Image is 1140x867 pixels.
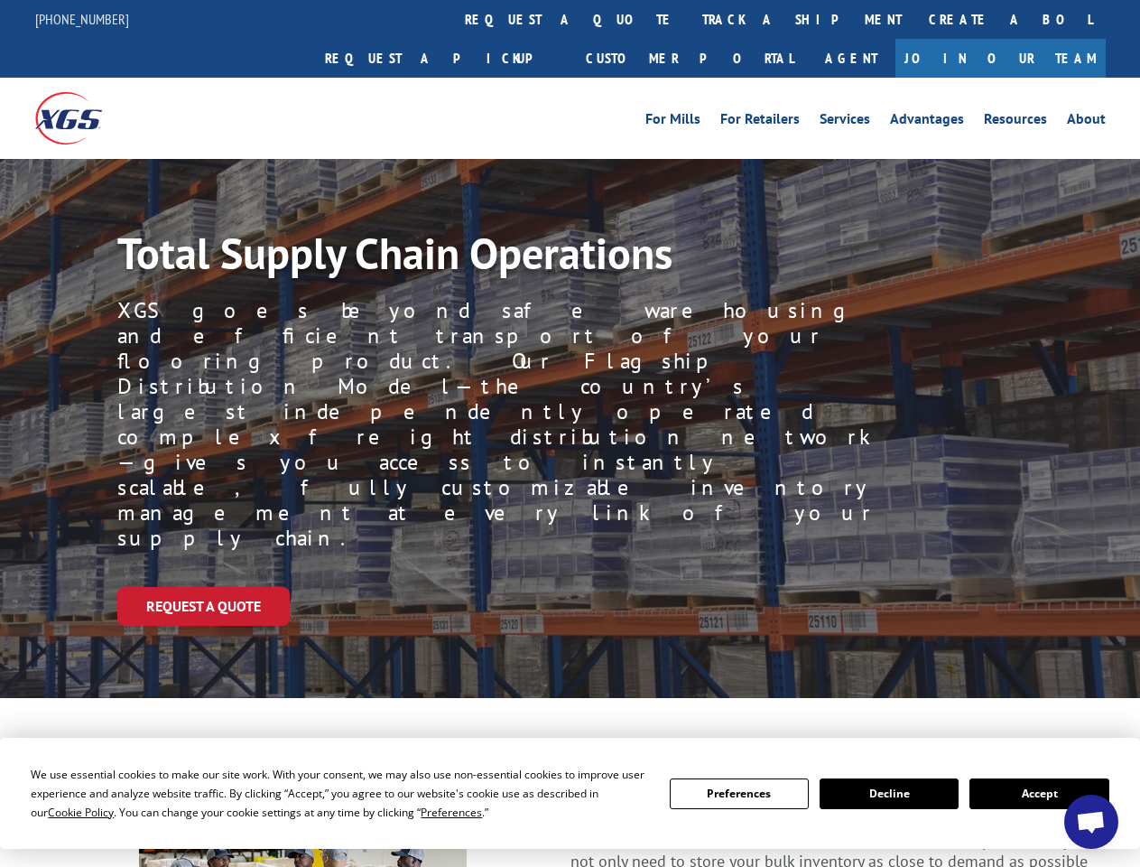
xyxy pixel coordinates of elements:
button: Preferences [670,778,809,809]
a: For Retailers [720,112,800,132]
a: Open chat [1064,795,1118,849]
a: Request a pickup [311,39,572,78]
a: For Mills [645,112,700,132]
a: Agent [807,39,895,78]
span: Preferences [421,805,482,820]
a: Join Our Team [895,39,1106,78]
a: About [1067,112,1106,132]
h1: Total Supply Chain Operations [117,231,848,284]
div: We use essential cookies to make our site work. With your consent, we may also use non-essential ... [31,765,647,822]
a: Customer Portal [572,39,807,78]
a: Request a Quote [117,587,290,626]
span: Cookie Policy [48,805,114,820]
a: [PHONE_NUMBER] [35,10,129,28]
p: XGS goes beyond safe warehousing and efficient transport of your flooring product. Our Flagship D... [117,298,875,551]
a: Services [820,112,870,132]
a: Advantages [890,112,964,132]
a: Resources [984,112,1047,132]
button: Accept [969,778,1108,809]
button: Decline [820,778,959,809]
